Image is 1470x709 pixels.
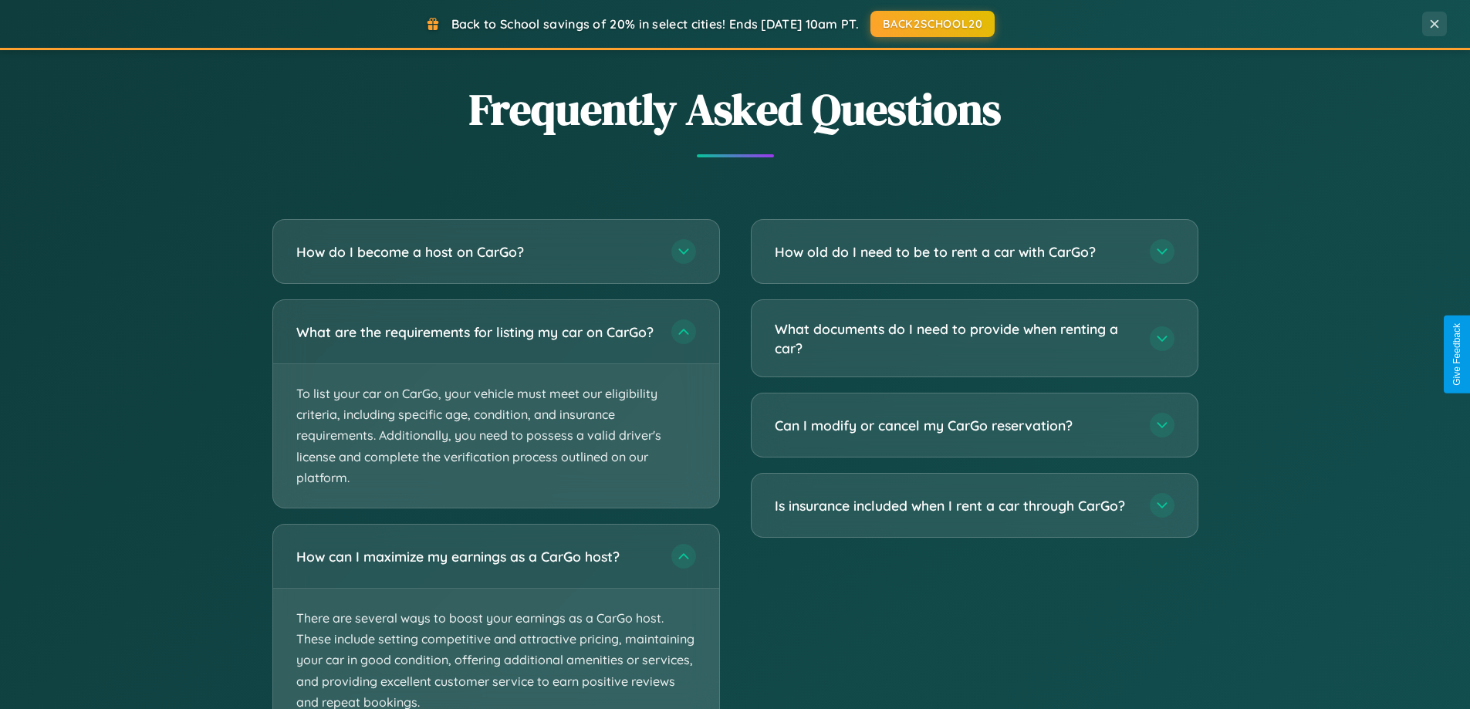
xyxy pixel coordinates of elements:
span: Back to School savings of 20% in select cities! Ends [DATE] 10am PT. [451,16,859,32]
p: To list your car on CarGo, your vehicle must meet our eligibility criteria, including specific ag... [273,364,719,508]
h3: Can I modify or cancel my CarGo reservation? [775,416,1134,435]
h2: Frequently Asked Questions [272,79,1198,139]
h3: What documents do I need to provide when renting a car? [775,319,1134,357]
h3: Is insurance included when I rent a car through CarGo? [775,496,1134,515]
h3: How old do I need to be to rent a car with CarGo? [775,242,1134,262]
h3: What are the requirements for listing my car on CarGo? [296,322,656,342]
button: BACK2SCHOOL20 [870,11,995,37]
div: Give Feedback [1451,323,1462,386]
h3: How do I become a host on CarGo? [296,242,656,262]
h3: How can I maximize my earnings as a CarGo host? [296,547,656,566]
